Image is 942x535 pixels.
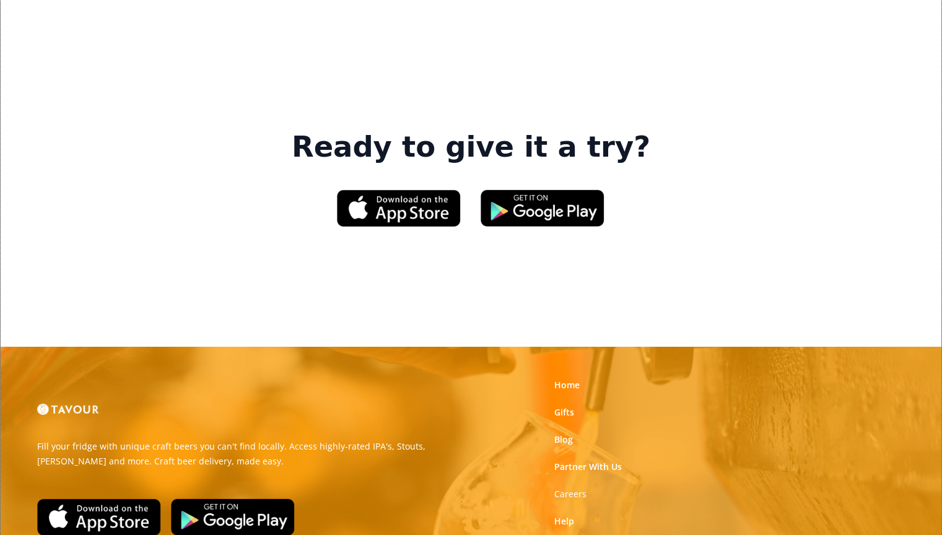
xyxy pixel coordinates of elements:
[554,433,573,446] a: Blog
[554,515,574,528] a: Help
[554,379,580,391] a: Home
[554,461,622,473] a: Partner With Us
[37,439,462,469] p: Fill your fridge with unique craft beers you can't find locally. Access highly-rated IPA's, Stout...
[554,406,574,419] a: Gifts
[292,130,650,165] strong: Ready to give it a try?
[554,488,587,500] a: Careers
